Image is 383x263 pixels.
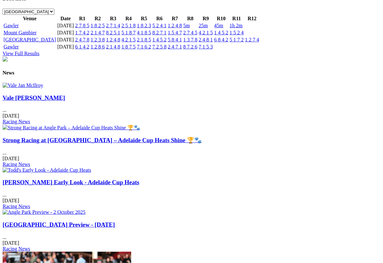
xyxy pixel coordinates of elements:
a: [GEOGRAPHIC_DATA] [4,37,56,42]
img: Todd's Early Look - Adelaide Cup Heats [3,167,91,173]
a: Racing News [3,204,30,209]
a: 2 7 8 5 [75,23,89,28]
a: 4 2 1 5 [199,30,213,35]
a: Gawler [4,23,19,28]
th: R6 [152,15,167,22]
a: 1 2 7 4 [245,37,259,42]
a: Vale [PERSON_NAME] [3,94,65,101]
a: 7 2 5 8 [152,44,167,49]
a: View Full Results [3,51,40,56]
a: 2 5 1 8 [122,23,136,28]
a: 5 1 7 2 [230,37,244,42]
img: Vale Jan McIlroy [3,83,43,88]
a: 2 1 4 8 [106,44,120,49]
a: 1 3 7 8 [183,37,197,42]
th: Venue [3,15,56,22]
a: 5 8 4 1 [168,37,182,42]
span: [DATE] [3,198,19,203]
th: R7 [168,15,182,22]
a: [PERSON_NAME] Early Look - Adelaide Cup Heats [3,179,139,186]
span: [DATE] [3,156,19,161]
th: R9 [198,15,213,22]
a: 7 1 6 2 [137,44,151,49]
img: Strong Racing at Angle Park – Adelaide Cup Heats Shine 🏆🐾 [3,125,140,131]
img: Angle Park Preview - 2 October 2025 [3,209,86,215]
a: 2 4 8 1 [199,37,213,42]
a: Gawler [4,44,19,49]
a: 1 7 4 2 [75,30,89,35]
div: ... [3,221,380,252]
a: Racing News [3,162,30,167]
a: 1 4 5 2 [152,37,167,42]
th: R5 [137,15,151,22]
div: ... [3,137,380,167]
a: 1 5 4 7 [168,30,182,35]
a: 8 7 2 6 [183,44,197,49]
a: 2 4 7 8 [75,37,89,42]
a: 8 2 5 1 [106,30,120,35]
a: 5 2 4 1 [152,23,167,28]
td: [DATE] [57,22,74,29]
th: R8 [183,15,198,22]
a: 1 8 2 3 [137,23,151,28]
a: 2 1 8 5 [137,37,151,42]
img: chasers_homepage.jpg [3,57,8,62]
a: 6 1 4 2 [75,44,89,49]
span: [DATE] [3,240,19,246]
a: 2 4 7 1 [168,44,182,49]
td: [DATE] [57,30,74,36]
td: [DATE] [57,37,74,43]
a: 1 2 3 8 [91,37,105,42]
span: [DATE] [3,113,19,118]
a: 6 8 4 2 [214,37,228,42]
a: 8 2 7 1 [152,30,167,35]
a: 1 2 4 8 [106,37,120,42]
a: 2 7 4 5 [183,30,197,35]
th: Date [57,15,74,22]
th: R11 [229,15,244,22]
a: Strong Racing at [GEOGRAPHIC_DATA] – Adelaide Cup Heats Shine 🏆🐾 [3,137,202,144]
a: 1 2 8 6 [91,44,105,49]
a: 1h 2m [230,23,242,28]
a: 1 8 2 5 [91,23,105,28]
a: 7 1 5 3 [199,44,213,49]
a: 1 5 2 4 [230,30,244,35]
h4: News [3,70,380,76]
th: R1 [75,15,90,22]
a: 1 2 4 8 [168,23,182,28]
a: 5m [183,23,190,28]
td: [DATE] [57,44,74,50]
th: R10 [214,15,229,22]
a: 1 4 5 2 [214,30,228,35]
th: R2 [90,15,105,22]
a: 4 1 8 5 [137,30,151,35]
a: Mount Gambier [4,30,37,35]
th: R3 [106,15,121,22]
a: [GEOGRAPHIC_DATA] Preview - [DATE] [3,221,115,228]
a: 4 2 1 5 [122,37,136,42]
div: ... [3,179,380,209]
a: 2 1 4 7 [91,30,105,35]
a: 5 1 8 7 [122,30,136,35]
a: Racing News [3,119,30,124]
a: 1 8 7 5 [122,44,136,49]
a: Racing News [3,246,30,251]
th: R4 [121,15,136,22]
th: R12 [245,15,260,22]
a: 45m [214,23,223,28]
div: ... [3,94,380,125]
a: 25m [199,23,208,28]
a: 2 7 1 4 [106,23,120,28]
